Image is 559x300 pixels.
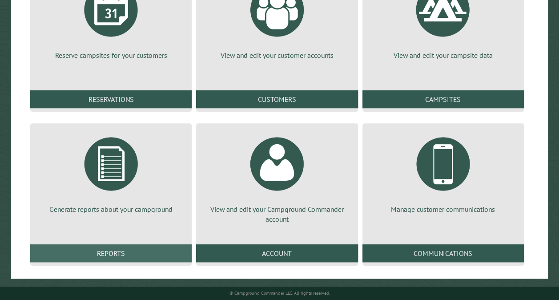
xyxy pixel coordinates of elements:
[41,204,181,214] p: Generate reports about your campground
[196,90,358,108] a: Customers
[373,130,513,214] a: Manage customer communications
[41,130,181,214] a: Generate reports about your campground
[30,244,192,262] a: Reports
[207,204,347,224] p: View and edit your Campground Commander account
[229,290,330,296] small: © Campground Commander LLC. All rights reserved.
[373,204,513,214] p: Manage customer communications
[373,50,513,60] p: View and edit your campsite data
[207,130,347,224] a: View and edit your Campground Commander account
[362,90,524,108] a: Campsites
[196,244,358,262] a: Account
[362,244,524,262] a: Communications
[41,50,181,60] p: Reserve campsites for your customers
[30,90,192,108] a: Reservations
[207,50,347,60] p: View and edit your customer accounts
